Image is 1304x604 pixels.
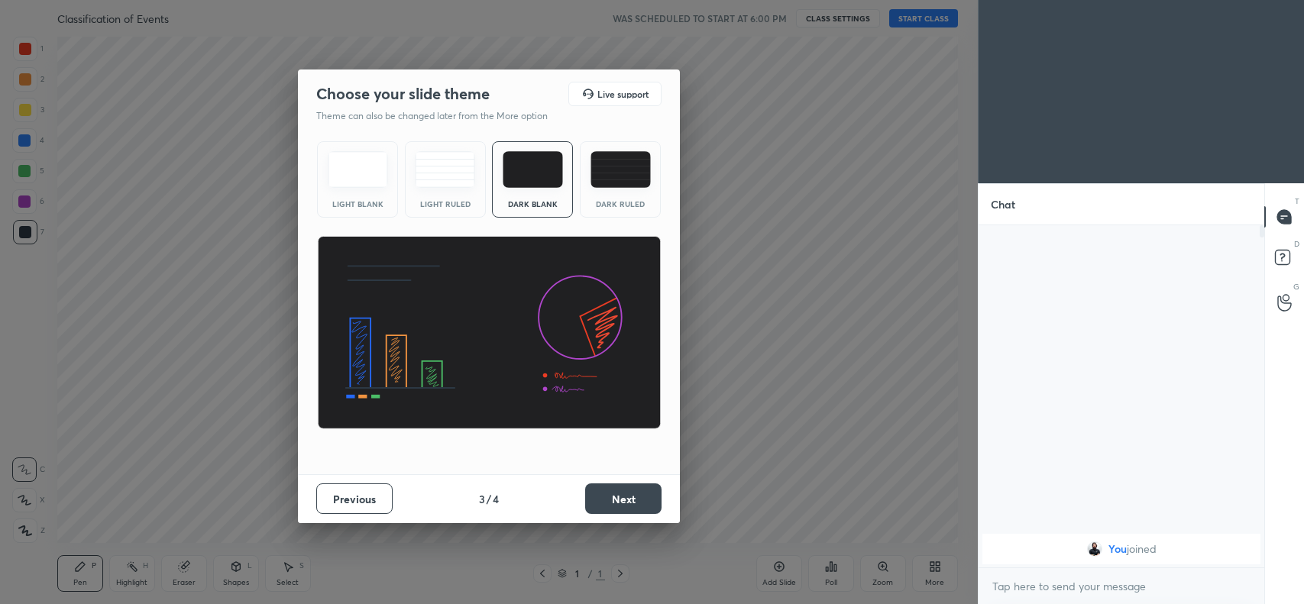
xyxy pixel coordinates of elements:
[415,151,475,188] img: lightRuledTheme.5fabf969.svg
[585,483,662,514] button: Next
[503,151,563,188] img: darkTheme.f0cc69e5.svg
[597,89,649,99] h5: Live support
[316,109,564,123] p: Theme can also be changed later from the More option
[1108,543,1127,555] span: You
[1127,543,1157,555] span: joined
[317,236,662,430] img: darkThemeBanner.d06ce4a2.svg
[1293,281,1299,292] p: G
[1087,541,1102,557] img: e00dc300a4f7444a955e410797683dbd.jpg
[502,200,563,208] div: Dark Blank
[1294,238,1299,250] p: D
[415,200,476,208] div: Light Ruled
[591,151,651,188] img: darkRuledTheme.de295e13.svg
[316,84,490,104] h2: Choose your slide theme
[979,184,1027,224] p: Chat
[479,491,485,507] h4: 3
[493,491,499,507] h4: 4
[327,200,388,208] div: Light Blank
[328,151,388,188] img: lightTheme.e5ed3b09.svg
[979,531,1264,567] div: grid
[316,483,393,514] button: Previous
[487,491,491,507] h4: /
[1295,195,1299,207] p: T
[590,200,651,208] div: Dark Ruled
